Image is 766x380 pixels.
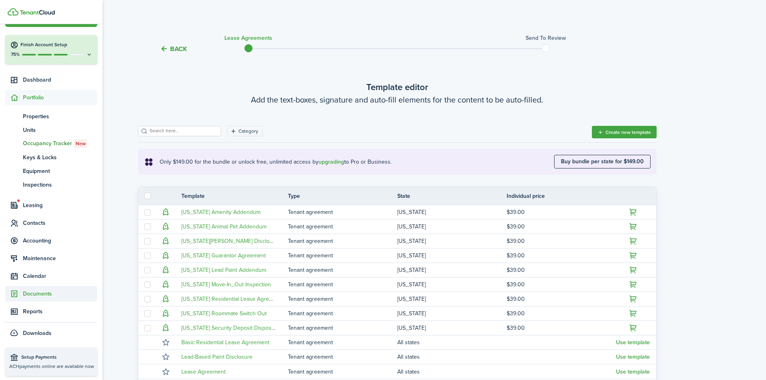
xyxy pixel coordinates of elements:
td: [US_STATE] [397,265,507,275]
td: All states [397,351,507,362]
a: [US_STATE] Residential Lease Agreement [181,295,285,303]
button: Upgrade [627,265,639,276]
a: [US_STATE] Guarantor Agreement [181,251,266,260]
td: $39.00 [507,322,616,333]
a: Basic Residential Lease Agreement [181,338,269,347]
td: Tenant agreement [288,308,397,319]
span: Reports [23,307,97,316]
button: Mark as favourite [160,351,172,363]
button: Mark as favourite [160,366,172,377]
th: Template [175,192,288,200]
td: [US_STATE] [397,207,507,218]
filter-tag-label: Category [238,127,258,135]
td: $39.00 [507,279,616,290]
td: $39.00 [507,236,616,246]
span: Downloads [23,329,51,337]
filter-tag: Open filter [227,126,263,136]
td: $39.00 [507,294,616,304]
td: [US_STATE] [397,250,507,261]
span: Contacts [23,219,97,227]
td: [US_STATE] [397,308,507,319]
td: $39.00 [507,265,616,275]
button: Upgrade [627,250,639,261]
span: Keys & Locks [23,153,97,162]
td: Tenant agreement [288,236,397,246]
td: [US_STATE] [397,322,507,333]
button: Upgrade [160,221,172,232]
a: [US_STATE] Lead Paint Addendum [181,266,266,274]
button: Upgrade [627,308,639,319]
td: [US_STATE] [397,294,507,304]
i: soft [144,157,154,166]
button: Upgrade [160,265,172,276]
span: Documents [23,290,97,298]
td: $39.00 [507,250,616,261]
button: Mark as favourite [160,337,172,348]
td: Tenant agreement [288,207,397,218]
td: Tenant agreement [288,265,397,275]
a: Lease Agreement [181,368,226,376]
button: Upgrade [627,236,639,247]
span: Leasing [23,201,97,210]
button: Upgrade [160,236,172,247]
td: $39.00 [507,308,616,319]
a: [US_STATE] Roommate Switch Out [181,309,267,318]
span: Equipment [23,167,97,175]
button: Upgrade [627,294,639,305]
button: Use template [616,369,650,375]
button: Upgrade [627,322,639,334]
span: Calendar [23,272,97,280]
button: Upgrade [160,322,172,334]
td: $39.00 [507,221,616,232]
explanation-description: Only $149.00 for the bundle or unlock free, unlimited access by to Pro or Business. [160,158,554,166]
button: Upgrade [627,207,639,218]
td: All states [397,366,507,377]
wizard-step-header-description: Add the text-boxes, signature and auto-fill elements for the content to be auto-filled. [138,94,657,106]
a: Dashboard [5,72,97,88]
button: Upgrade [627,279,639,290]
td: Tenant agreement [288,221,397,232]
td: Tenant agreement [288,366,397,377]
a: Reports [5,304,97,319]
button: Upgrade [160,207,172,218]
button: Upgrade [160,279,172,290]
input: Search here... [148,127,218,135]
td: Tenant agreement [288,294,397,304]
img: TenantCloud [20,10,55,15]
span: Setup Payments [21,353,93,362]
td: [US_STATE] [397,236,507,246]
a: [US_STATE] Animal Pet Addendum [181,222,267,231]
td: Tenant agreement [288,322,397,333]
span: Dashboard [23,76,97,84]
th: Individual price [507,192,616,200]
td: [US_STATE] [397,279,507,290]
button: Back [160,45,187,53]
a: Keys & Locks [5,150,97,164]
td: Tenant agreement [288,250,397,261]
span: Occupancy Tracker [23,139,97,148]
p: ACH [9,363,93,370]
button: Create new template [592,126,657,138]
button: upgrading [318,159,344,165]
button: Use template [616,354,650,360]
span: Portfolio [23,93,97,102]
span: Properties [23,112,97,121]
span: payments online are available now [19,363,94,370]
a: Setup PaymentsACHpayments online are available now [5,347,97,376]
a: Properties [5,109,97,123]
wizard-step-header-title: Template editor [138,80,657,94]
a: [US_STATE] Security Deposit Disposition [181,324,282,332]
span: Inspections [23,181,97,189]
a: [US_STATE] Amenity Addendum [181,208,261,216]
a: Equipment [5,164,97,178]
button: Upgrade [160,308,172,319]
td: $39.00 [507,207,616,218]
span: Maintenance [23,254,97,263]
button: Upgrade [160,294,172,305]
h3: Send to review [526,34,566,42]
span: New [76,140,86,147]
th: State [397,192,507,200]
td: All states [397,337,507,348]
a: [US_STATE] Move-In_Out Inspection [181,280,271,289]
button: Upgrade [160,250,172,261]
